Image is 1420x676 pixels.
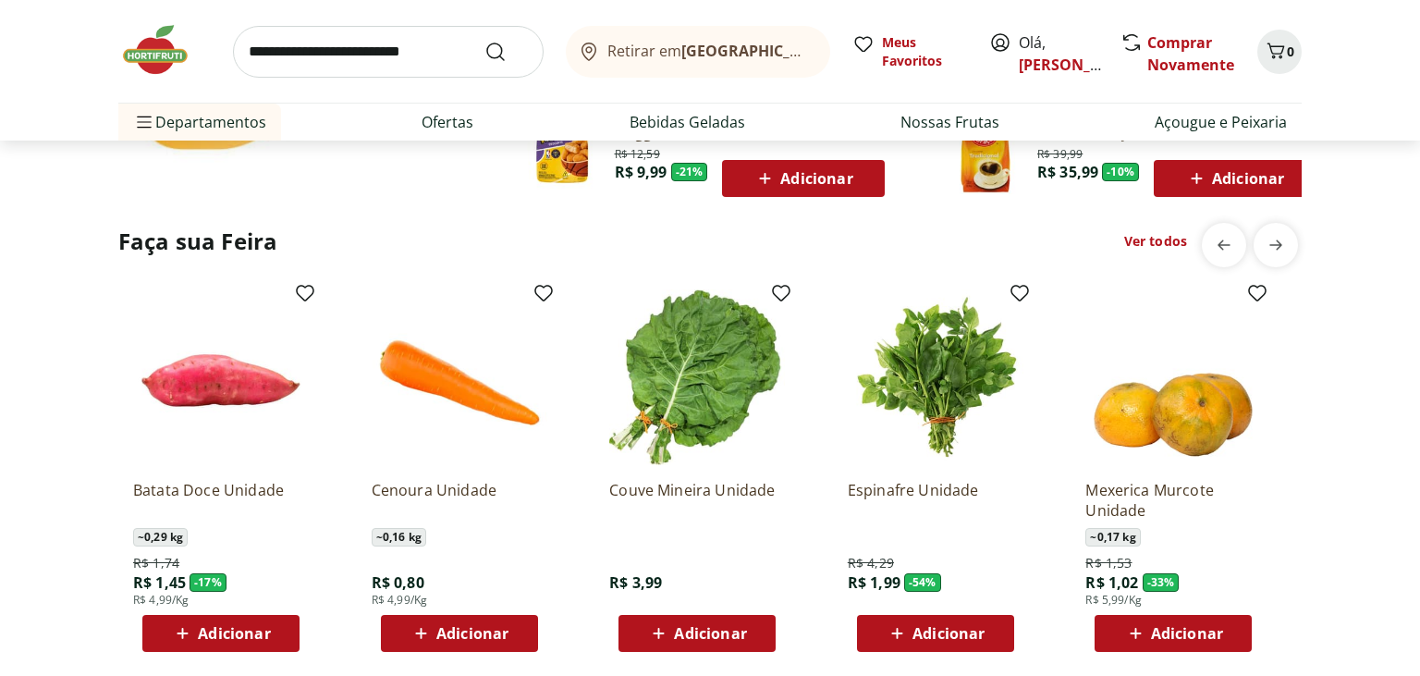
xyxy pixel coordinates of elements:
[609,572,662,593] span: R$ 3,99
[1257,30,1302,74] button: Carrinho
[912,626,985,641] span: Adicionar
[484,41,529,63] button: Submit Search
[198,626,270,641] span: Adicionar
[615,143,660,162] span: R$ 12,59
[1019,55,1139,75] a: [PERSON_NAME]
[1037,162,1098,182] span: R$ 35,99
[372,480,547,521] a: Cenoura Unidade
[133,480,309,521] a: Batata Doce Unidade
[133,593,190,608] span: R$ 4,99/Kg
[133,528,188,547] span: ~ 0,29 kg
[671,163,708,181] span: - 21 %
[133,100,155,144] button: Menu
[852,33,967,70] a: Meus Favoritos
[118,22,211,78] img: Hortifruti
[1154,160,1316,197] button: Adicionar
[1085,480,1261,521] a: Mexerica Murcote Unidade
[372,289,547,465] img: Cenoura Unidade
[118,227,277,256] h2: Faça sua Feira
[900,111,999,133] a: Nossas Frutas
[372,528,426,547] span: ~ 0,16 kg
[1085,289,1261,465] img: Mexerica Murcote Unidade
[1155,111,1287,133] a: Açougue e Peixaria
[618,615,776,652] button: Adicionar
[607,43,812,59] span: Retirar em
[190,573,226,592] span: - 17 %
[372,593,428,608] span: R$ 4,99/Kg
[615,162,667,182] span: R$ 9,99
[609,289,785,465] img: Couve Mineira Unidade
[1143,573,1180,592] span: - 33 %
[1095,615,1252,652] button: Adicionar
[941,105,1030,194] img: Café Três Corações Tradicional Almofada 500g
[133,289,309,465] img: Batata Doce Unidade
[753,167,852,190] span: Adicionar
[848,572,900,593] span: R$ 1,99
[1019,31,1101,76] span: Olá,
[133,572,186,593] span: R$ 1,45
[519,105,607,194] img: Nuggets Crocantes de Frango Sadia 300g
[882,33,967,70] span: Meus Favoritos
[1102,163,1139,181] span: - 10 %
[1185,167,1284,190] span: Adicionar
[1287,43,1294,60] span: 0
[133,100,266,144] span: Departamentos
[566,26,830,78] button: Retirar em[GEOGRAPHIC_DATA]/[GEOGRAPHIC_DATA]
[1085,593,1142,608] span: R$ 5,99/Kg
[722,160,884,197] button: Adicionar
[142,615,300,652] button: Adicionar
[1085,554,1132,572] span: R$ 1,53
[1124,232,1187,251] a: Ver todos
[848,289,1023,465] img: Espinafre Unidade
[233,26,544,78] input: search
[381,615,538,652] button: Adicionar
[609,480,785,521] a: Couve Mineira Unidade
[674,626,746,641] span: Adicionar
[133,554,179,572] span: R$ 1,74
[1085,572,1138,593] span: R$ 1,02
[848,480,1023,521] a: Espinafre Unidade
[436,626,508,641] span: Adicionar
[422,111,473,133] a: Ofertas
[904,573,941,592] span: - 54 %
[1037,143,1083,162] span: R$ 39,99
[857,615,1014,652] button: Adicionar
[630,111,745,133] a: Bebidas Geladas
[1151,626,1223,641] span: Adicionar
[681,41,993,61] b: [GEOGRAPHIC_DATA]/[GEOGRAPHIC_DATA]
[1085,528,1140,547] span: ~ 0,17 kg
[848,554,894,572] span: R$ 4,29
[1254,223,1298,267] button: next
[1202,223,1246,267] button: previous
[1147,32,1234,75] a: Comprar Novamente
[372,572,424,593] span: R$ 0,80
